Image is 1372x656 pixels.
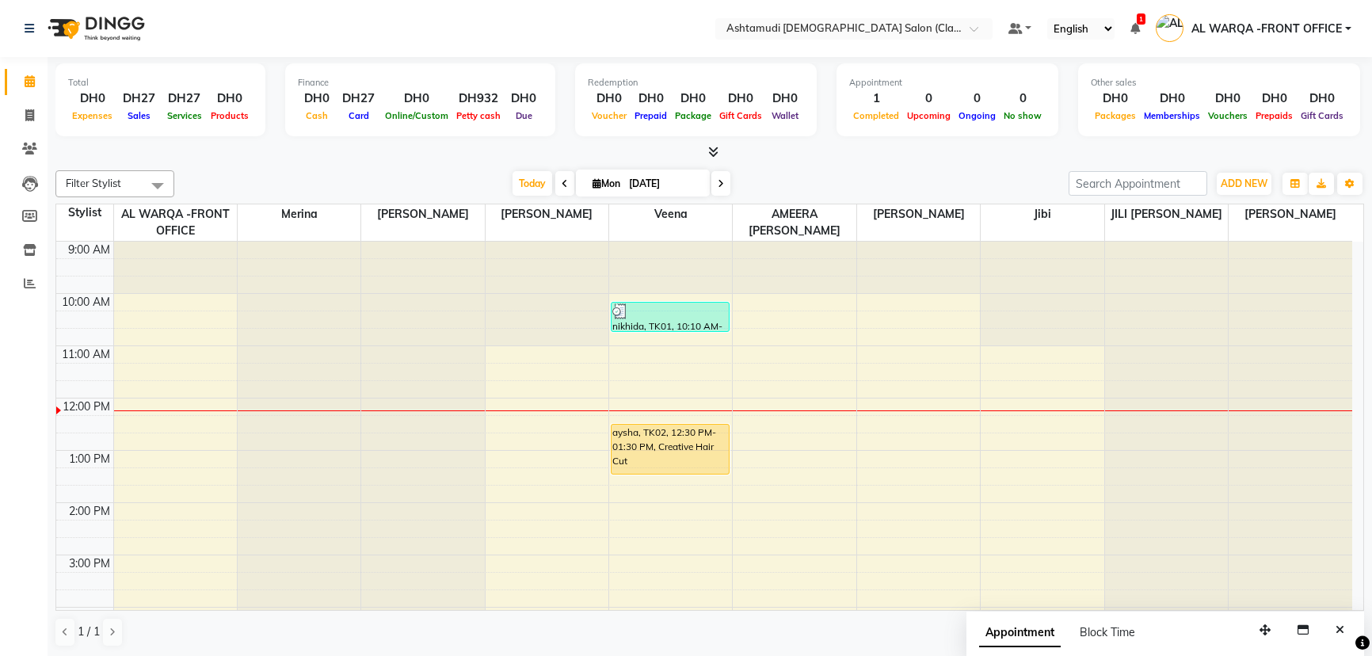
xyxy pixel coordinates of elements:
[1252,110,1297,121] span: Prepaids
[1221,177,1267,189] span: ADD NEW
[345,110,373,121] span: Card
[1069,171,1207,196] input: Search Appointment
[671,90,715,108] div: DH0
[302,110,332,121] span: Cash
[68,76,253,90] div: Total
[849,90,903,108] div: 1
[955,90,1000,108] div: 0
[59,399,113,415] div: 12:00 PM
[116,90,162,108] div: DH27
[486,204,608,224] span: [PERSON_NAME]
[671,110,715,121] span: Package
[903,90,955,108] div: 0
[513,171,552,196] span: Today
[114,204,237,241] span: AL WARQA -FRONT OFFICE
[1091,110,1140,121] span: Packages
[981,204,1103,224] span: Jibi
[66,555,113,572] div: 3:00 PM
[1217,173,1271,195] button: ADD NEW
[1140,90,1204,108] div: DH0
[1191,21,1342,37] span: AL WARQA -FRONT OFFICE
[849,76,1046,90] div: Appointment
[336,90,381,108] div: DH27
[1105,204,1228,224] span: JILI [PERSON_NAME]
[40,6,149,51] img: logo
[452,90,505,108] div: DH932
[163,110,206,121] span: Services
[609,204,732,224] span: Veena
[631,110,671,121] span: Prepaid
[298,90,336,108] div: DH0
[766,90,804,108] div: DH0
[68,110,116,121] span: Expenses
[1204,90,1252,108] div: DH0
[1229,204,1352,224] span: [PERSON_NAME]
[56,204,113,221] div: Stylist
[768,110,802,121] span: Wallet
[207,90,253,108] div: DH0
[1328,618,1351,643] button: Close
[979,619,1061,647] span: Appointment
[588,110,631,121] span: Voucher
[1091,76,1347,90] div: Other sales
[66,608,113,624] div: 4:00 PM
[1297,110,1347,121] span: Gift Cards
[1000,110,1046,121] span: No show
[733,204,856,241] span: AMEERA [PERSON_NAME]
[903,110,955,121] span: Upcoming
[955,110,1000,121] span: Ongoing
[1204,110,1252,121] span: Vouchers
[381,90,452,108] div: DH0
[857,204,980,224] span: [PERSON_NAME]
[612,303,729,331] div: nikhida, TK01, 10:10 AM-10:45 AM, Eyebrow Threading,Upper Lip Threading/Chin Threading
[207,110,253,121] span: Products
[631,90,671,108] div: DH0
[589,177,624,189] span: Mon
[298,76,543,90] div: Finance
[1252,90,1297,108] div: DH0
[1091,90,1140,108] div: DH0
[66,503,113,520] div: 2:00 PM
[361,204,484,224] span: [PERSON_NAME]
[59,346,113,363] div: 11:00 AM
[78,624,100,640] span: 1 / 1
[66,177,121,189] span: Filter Stylist
[588,90,631,108] div: DH0
[124,110,154,121] span: Sales
[59,294,113,311] div: 10:00 AM
[1000,90,1046,108] div: 0
[65,242,113,258] div: 9:00 AM
[162,90,207,108] div: DH27
[1297,90,1347,108] div: DH0
[612,425,729,474] div: aysha, TK02, 12:30 PM-01:30 PM, Creative Hair Cut
[715,110,766,121] span: Gift Cards
[505,90,543,108] div: DH0
[1156,14,1183,42] img: AL WARQA -FRONT OFFICE
[452,110,505,121] span: Petty cash
[624,172,703,196] input: 2025-09-01
[381,110,452,121] span: Online/Custom
[1140,110,1204,121] span: Memberships
[1137,13,1145,25] span: 1
[588,76,804,90] div: Redemption
[66,451,113,467] div: 1:00 PM
[68,90,116,108] div: DH0
[1080,625,1135,639] span: Block Time
[1130,21,1140,36] a: 1
[849,110,903,121] span: Completed
[512,110,536,121] span: Due
[238,204,360,224] span: Merina
[715,90,766,108] div: DH0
